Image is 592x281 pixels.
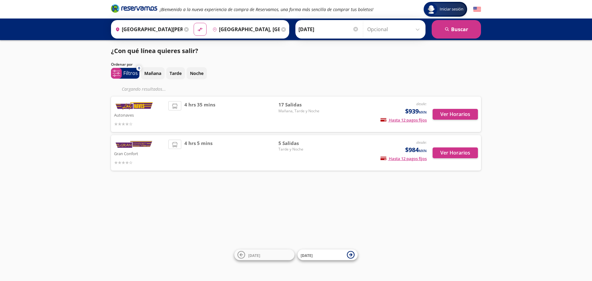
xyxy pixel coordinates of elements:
span: $984 [405,145,427,155]
em: ¡Bienvenido a la nueva experiencia de compra de Reservamos, una forma más sencilla de comprar tus... [160,6,373,12]
button: Noche [187,67,207,79]
img: Gran Confort [114,140,154,150]
input: Opcional [367,22,422,37]
p: Mañana [144,70,161,76]
span: 4 hrs 5 mins [184,140,212,166]
button: Tarde [166,67,185,79]
button: 0Filtros [111,68,139,79]
span: $939 [405,107,427,116]
span: Iniciar sesión [437,6,466,12]
p: Ordenar por [111,62,133,67]
button: Mañana [141,67,165,79]
span: Mañana, Tarde y Noche [278,108,322,114]
em: desde: [416,140,427,145]
small: MXN [419,148,427,153]
input: Buscar Destino [210,22,280,37]
em: desde: [416,101,427,106]
input: Elegir Fecha [298,22,359,37]
span: [DATE] [248,253,260,258]
a: Brand Logo [111,4,157,15]
em: Cargando resultados ... [122,86,166,92]
button: English [473,6,481,13]
button: [DATE] [298,250,358,260]
i: Brand Logo [111,4,157,13]
span: Hasta 12 pagos fijos [380,117,427,123]
p: Gran Confort [114,150,165,157]
button: [DATE] [234,250,294,260]
button: Buscar [432,20,481,39]
p: Noche [190,70,203,76]
p: Tarde [170,70,182,76]
span: 17 Salidas [278,101,322,108]
p: Filtros [123,69,138,77]
span: 4 hrs 35 mins [184,101,215,127]
span: Tarde y Noche [278,147,322,152]
span: [DATE] [301,253,313,258]
p: ¿Con qué línea quieres salir? [111,46,198,56]
span: 5 Salidas [278,140,322,147]
input: Buscar Origen [113,22,183,37]
p: Autonaves [114,111,165,118]
button: Ver Horarios [433,109,478,120]
span: 0 [138,66,140,71]
img: Autonaves [114,101,154,111]
span: Hasta 12 pagos fijos [380,156,427,161]
small: MXN [419,110,427,114]
button: Ver Horarios [433,147,478,158]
